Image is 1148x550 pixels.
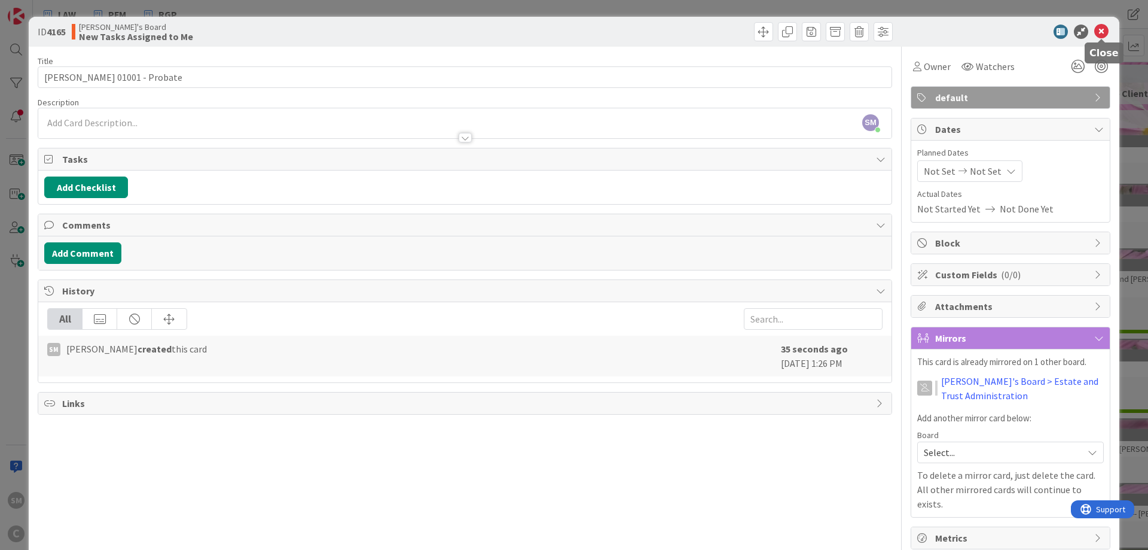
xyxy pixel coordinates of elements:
[935,531,1088,545] span: Metrics
[917,355,1104,369] p: This card is already mirrored on 1 other board.
[44,177,128,198] button: Add Checklist
[62,218,870,232] span: Comments
[44,242,121,264] button: Add Comment
[935,90,1088,105] span: default
[79,22,193,32] span: [PERSON_NAME]'s Board
[917,202,981,216] span: Not Started Yet
[25,2,54,16] span: Support
[47,343,60,356] div: SM
[38,56,53,66] label: Title
[924,164,955,178] span: Not Set
[38,97,79,108] span: Description
[79,32,193,41] b: New Tasks Assigned to Me
[941,374,1104,403] a: [PERSON_NAME]'s Board > Estate and Trust Administration
[781,343,848,355] b: 35 seconds ago
[917,188,1104,200] span: Actual Dates
[970,164,1002,178] span: Not Set
[935,331,1088,345] span: Mirrors
[781,342,883,370] div: [DATE] 1:26 PM
[66,342,207,356] span: [PERSON_NAME] this card
[935,236,1088,250] span: Block
[47,26,66,38] b: 4165
[917,468,1104,511] p: To delete a mirror card, just delete the card. All other mirrored cards will continue to exists.
[862,114,879,131] span: SM
[744,308,883,330] input: Search...
[935,122,1088,136] span: Dates
[917,147,1104,159] span: Planned Dates
[917,431,939,439] span: Board
[38,25,66,39] span: ID
[935,268,1088,282] span: Custom Fields
[62,152,870,166] span: Tasks
[1001,269,1021,281] span: ( 0/0 )
[48,309,83,329] div: All
[138,343,172,355] b: created
[924,59,951,74] span: Owner
[924,444,1077,461] span: Select...
[62,284,870,298] span: History
[1089,47,1119,59] h5: Close
[917,412,1104,426] p: Add another mirror card below:
[1000,202,1054,216] span: Not Done Yet
[935,299,1088,314] span: Attachments
[62,396,870,411] span: Links
[38,66,892,88] input: type card name here...
[976,59,1015,74] span: Watchers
